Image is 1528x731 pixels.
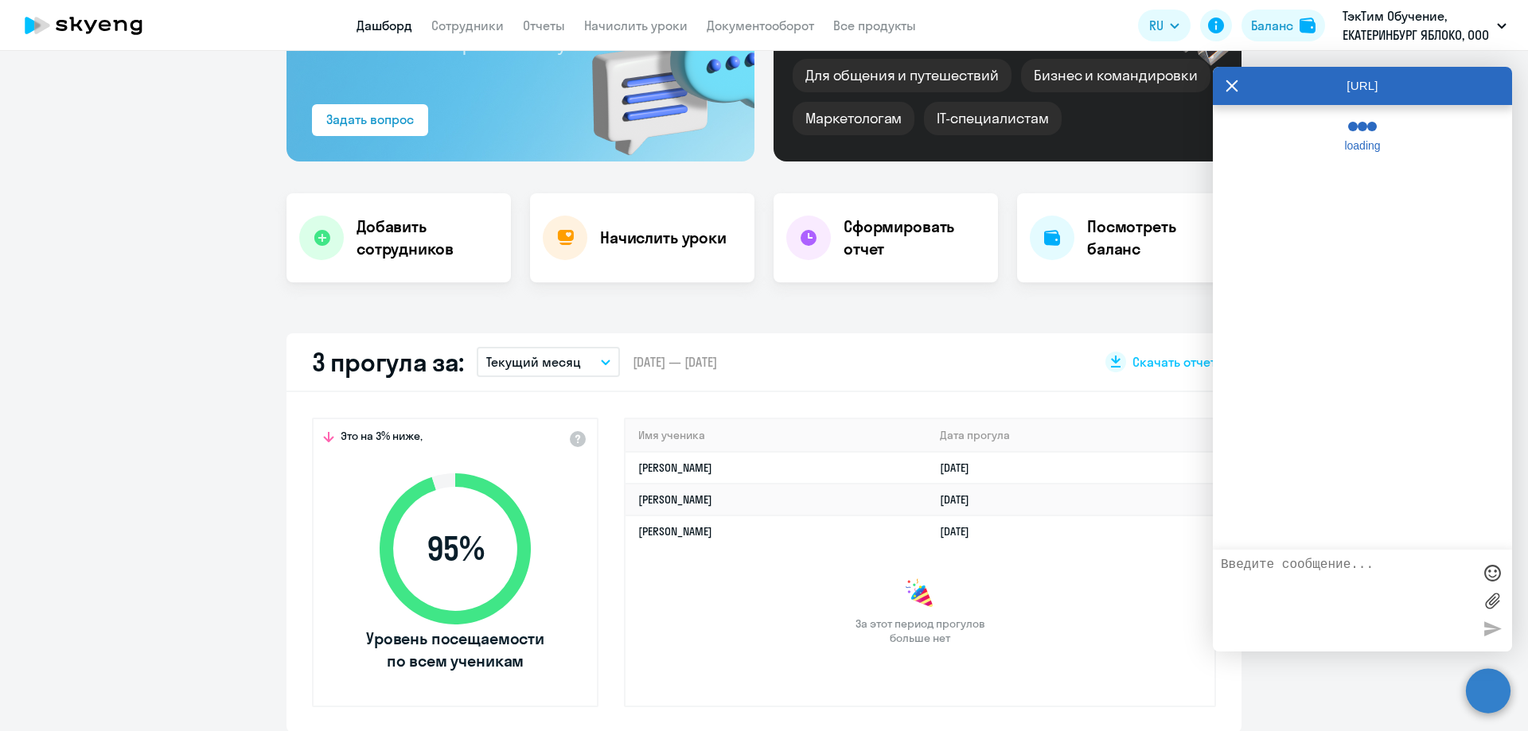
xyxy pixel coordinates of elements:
p: ТэкТим Обучение, ЕКАТЕРИНБУРГ ЯБЛОКО, ООО [1343,6,1491,45]
span: loading [1335,139,1390,152]
th: Имя ученика [626,419,927,452]
h4: Сформировать отчет [844,216,985,260]
img: congrats [904,578,936,610]
a: Дашборд [357,17,412,33]
a: [DATE] [940,492,982,507]
button: ТэкТим Обучение, ЕКАТЕРИНБУРГ ЯБЛОКО, ООО [1335,6,1514,45]
a: Все продукты [833,17,916,33]
a: [DATE] [940,461,982,475]
span: Уровень посещаемости по всем ученикам [364,628,547,672]
span: 95 % [364,530,547,568]
button: RU [1138,10,1191,41]
a: Документооборот [707,17,814,33]
a: Отчеты [523,17,565,33]
h4: Начислить уроки [600,227,727,249]
div: Баланс [1251,16,1293,35]
span: За этот период прогулов больше нет [853,616,987,645]
button: Текущий месяц [477,347,620,377]
span: Это на 3% ниже, [341,429,423,448]
h2: 3 прогула за: [312,346,464,378]
p: Текущий месяц [486,352,581,371]
div: Задать вопрос [326,110,414,129]
a: Начислить уроки [584,17,688,33]
label: Лимит 10 файлов [1480,589,1504,612]
img: balance [1300,17,1316,33]
div: Для общения и путешествий [793,59,1012,92]
a: [PERSON_NAME] [638,492,712,507]
h4: Посмотреть баланс [1087,216,1229,260]
button: Задать вопрос [312,104,428,136]
th: Дата прогула [927,419,1214,452]
a: [DATE] [940,524,982,539]
div: Бизнес и командировки [1021,59,1210,92]
h4: Добавить сотрудников [357,216,498,260]
span: RU [1149,16,1164,35]
a: [PERSON_NAME] [638,524,712,539]
a: [PERSON_NAME] [638,461,712,475]
span: Скачать отчет [1132,353,1216,371]
div: Маркетологам [793,102,914,135]
div: IT-специалистам [924,102,1061,135]
span: [DATE] — [DATE] [633,353,717,371]
button: Балансbalance [1241,10,1325,41]
a: Сотрудники [431,17,504,33]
